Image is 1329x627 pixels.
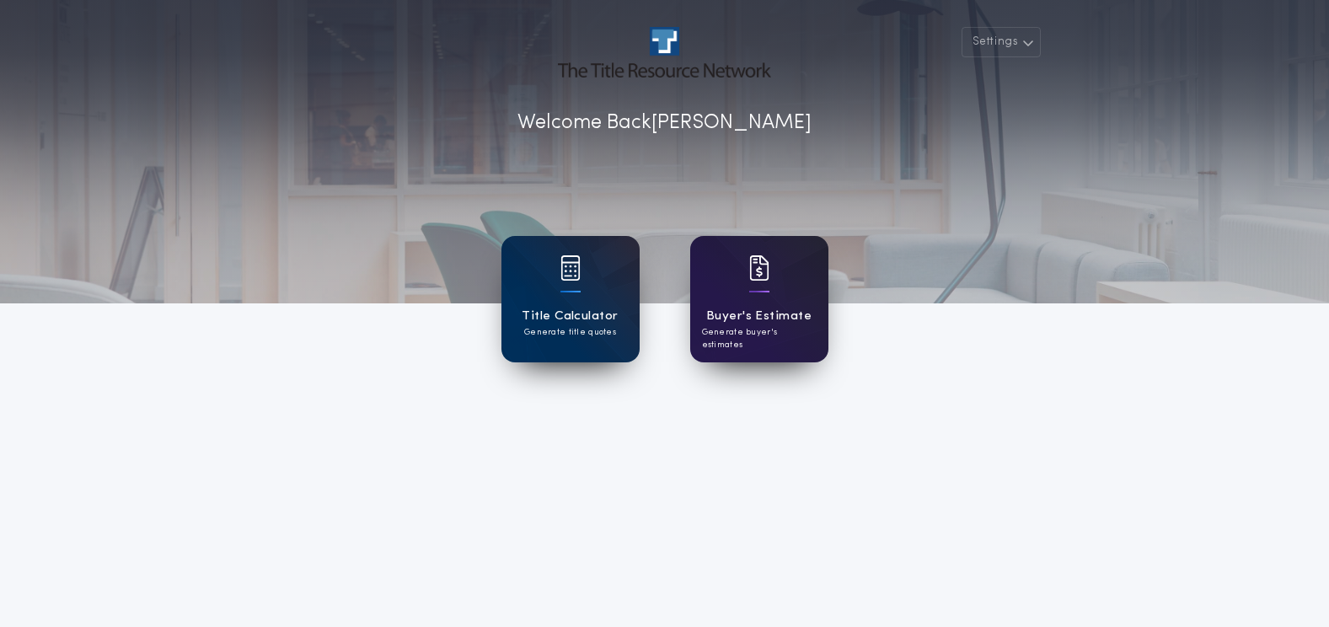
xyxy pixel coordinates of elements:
[524,326,616,339] p: Generate title quotes
[560,255,581,281] img: card icon
[522,307,618,326] h1: Title Calculator
[558,27,770,78] img: account-logo
[690,236,828,362] a: card iconBuyer's EstimateGenerate buyer's estimates
[517,108,812,138] p: Welcome Back [PERSON_NAME]
[962,27,1041,57] button: Settings
[706,307,812,326] h1: Buyer's Estimate
[749,255,769,281] img: card icon
[501,236,640,362] a: card iconTitle CalculatorGenerate title quotes
[702,326,817,351] p: Generate buyer's estimates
